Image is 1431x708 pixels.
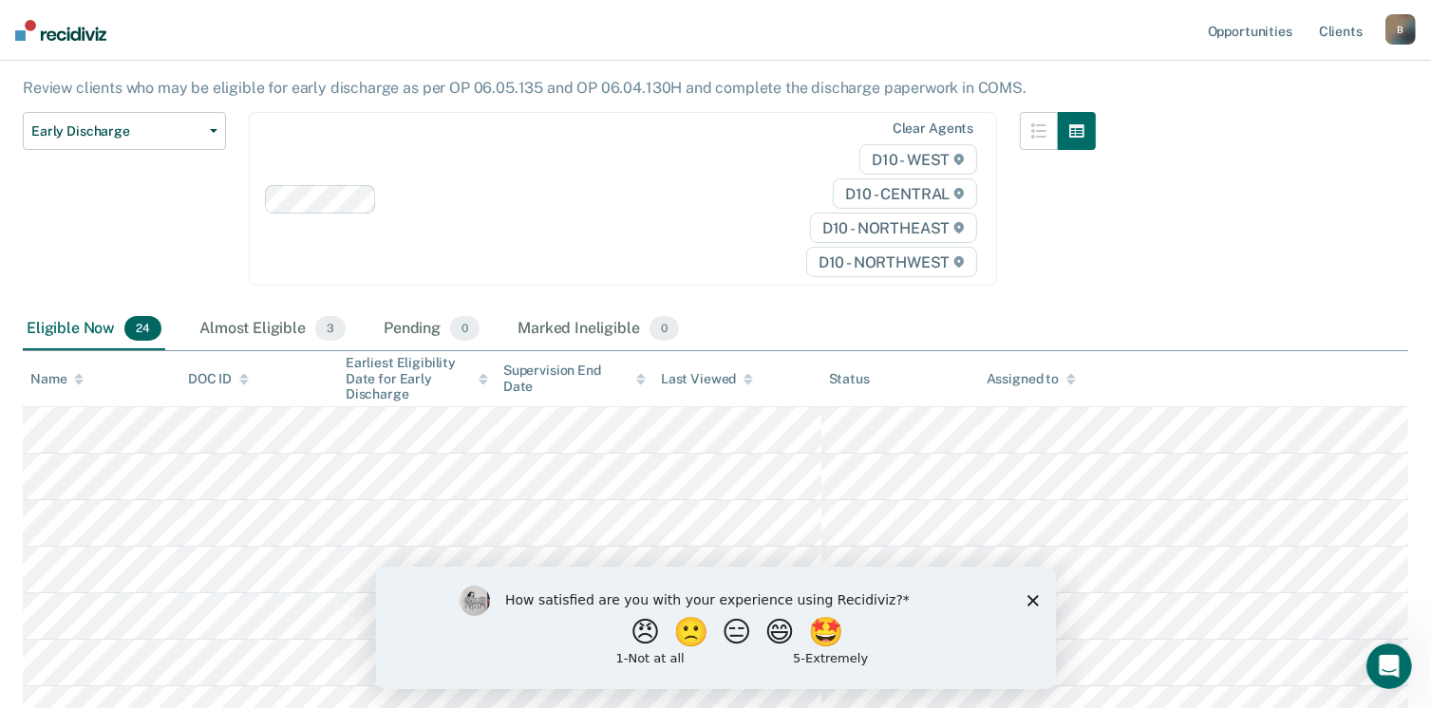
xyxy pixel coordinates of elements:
[23,112,226,150] button: Early Discharge
[810,213,977,243] span: D10 - NORTHEAST
[196,308,349,350] div: Almost Eligible3
[23,308,165,350] div: Eligible Now24
[450,316,480,341] span: 0
[661,371,753,387] div: Last Viewed
[893,121,973,137] div: Clear agents
[503,363,646,395] div: Supervision End Date
[376,567,1056,689] iframe: Survey by Kim from Recidiviz
[315,316,346,341] span: 3
[1385,14,1416,45] button: B
[15,20,106,41] img: Recidiviz
[987,371,1076,387] div: Assigned to
[380,308,483,350] div: Pending0
[806,247,977,277] span: D10 - NORTHWEST
[124,316,161,341] span: 24
[833,178,977,209] span: D10 - CENTRAL
[514,308,683,350] div: Marked Ineligible0
[650,316,679,341] span: 0
[31,123,202,140] span: Early Discharge
[30,371,84,387] div: Name
[346,355,488,402] div: Earliest Eligibility Date for Early Discharge
[859,144,977,175] span: D10 - WEST
[1366,643,1412,689] iframe: Intercom live chat
[188,371,249,387] div: DOC ID
[829,371,870,387] div: Status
